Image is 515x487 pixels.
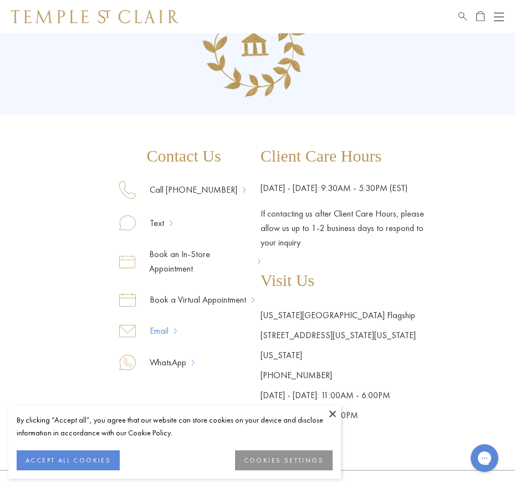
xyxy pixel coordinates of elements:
a: Search [458,10,467,23]
a: Book a Virtual Appointment [136,293,252,307]
p: [DATE] - [DATE]: 9:30AM - 5:30PM (EST) [261,181,452,195]
a: WhatsApp [136,355,192,370]
iframe: Gorgias live chat messenger [465,440,504,476]
p: [DATE] - [DATE]: 11:00AM - 6:00PM [261,385,452,405]
a: Book an In-Store Appointment [135,247,258,276]
a: [PHONE_NUMBER] [261,369,332,381]
p: If contacting us after Client Care Hours, please allow us up to 1-2 business days to respond to y... [261,195,438,250]
p: [US_STATE][GEOGRAPHIC_DATA] Flagship [261,305,452,325]
button: COOKIES SETTINGS [235,450,333,470]
a: Open Shopping Bag [476,10,485,23]
a: Text [136,216,170,230]
button: Open navigation [494,10,504,23]
a: [STREET_ADDRESS][US_STATE][US_STATE][US_STATE] [261,329,416,361]
a: Email [136,324,174,338]
a: Call [PHONE_NUMBER] [136,183,243,197]
p: Client Care Hours [261,148,452,164]
p: Contact Us [119,148,261,164]
div: By clicking “Accept all”, you agree that our website can store cookies on your device and disclos... [17,414,333,439]
p: [DATE]: 12:00PM - 5:00PM [261,405,452,425]
button: ACCEPT ALL COOKIES [17,450,120,470]
img: Temple St. Clair [11,10,179,23]
p: Visit Us [261,272,452,289]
